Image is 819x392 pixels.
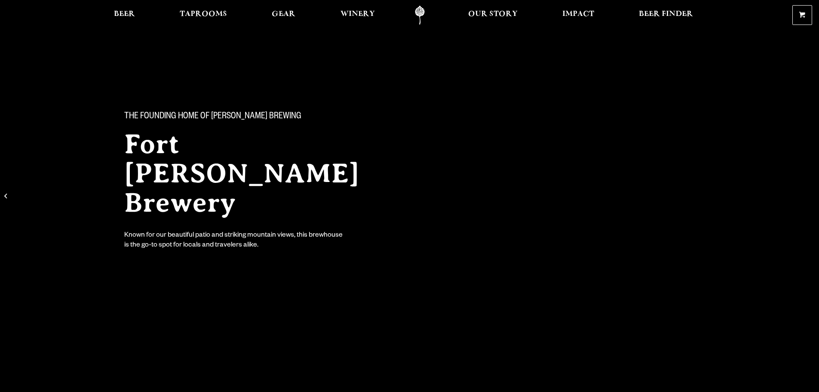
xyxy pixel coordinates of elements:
[340,11,375,18] span: Winery
[562,11,594,18] span: Impact
[468,11,518,18] span: Our Story
[557,6,600,25] a: Impact
[124,231,344,251] div: Known for our beautiful patio and striking mountain views, this brewhouse is the go-to spot for l...
[108,6,141,25] a: Beer
[463,6,523,25] a: Our Story
[633,6,699,25] a: Beer Finder
[335,6,380,25] a: Winery
[266,6,301,25] a: Gear
[114,11,135,18] span: Beer
[272,11,295,18] span: Gear
[124,111,301,123] span: The Founding Home of [PERSON_NAME] Brewing
[174,6,233,25] a: Taprooms
[180,11,227,18] span: Taprooms
[639,11,693,18] span: Beer Finder
[404,6,436,25] a: Odell Home
[124,130,393,217] h2: Fort [PERSON_NAME] Brewery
